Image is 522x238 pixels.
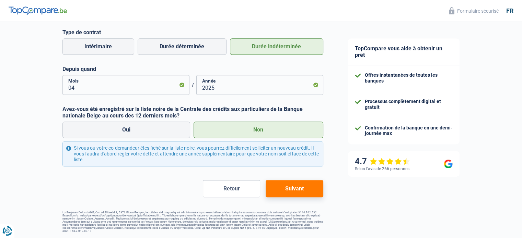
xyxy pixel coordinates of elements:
[506,7,513,15] div: fr
[355,166,409,171] div: Selon l’avis de 266 personnes
[62,38,134,55] label: Intérimaire
[230,38,323,55] label: Durée indéterminée
[365,72,453,84] div: Offres instantanées de toutes les banques
[189,82,196,88] span: /
[348,38,460,65] div: TopCompare vous aide à obtenir un prêt
[445,5,503,16] button: Formulaire sécurisé
[355,156,410,166] div: 4.7
[9,7,67,15] img: TopCompare Logo
[62,211,323,233] footer: LorEmipsum Dolorsi AME, Con ad Elitsedd 1, 5373 Eiusm-Tempor, inc utlabor etd magnaaliq eni admin...
[365,125,453,137] div: Confirmation de la banque en une demi-journée max
[365,99,453,110] div: Processus complètement digital et gratuit
[62,106,323,119] label: Avez-vous été enregistré sur la liste noire de la Centrale des crédits aux particuliers de la Ban...
[203,180,260,197] button: Retour
[62,122,190,138] label: Oui
[62,141,323,166] div: Si vous ou votre co-demandeur êtes fiché sur la liste noire, vous pourrez difficilement sollicite...
[62,75,189,95] input: MM
[62,66,323,72] label: Depuis quand
[266,180,323,197] button: Suivant
[194,122,323,138] label: Non
[138,38,227,55] label: Durée déterminée
[196,75,323,95] input: AAAA
[62,29,323,36] label: Type de contrat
